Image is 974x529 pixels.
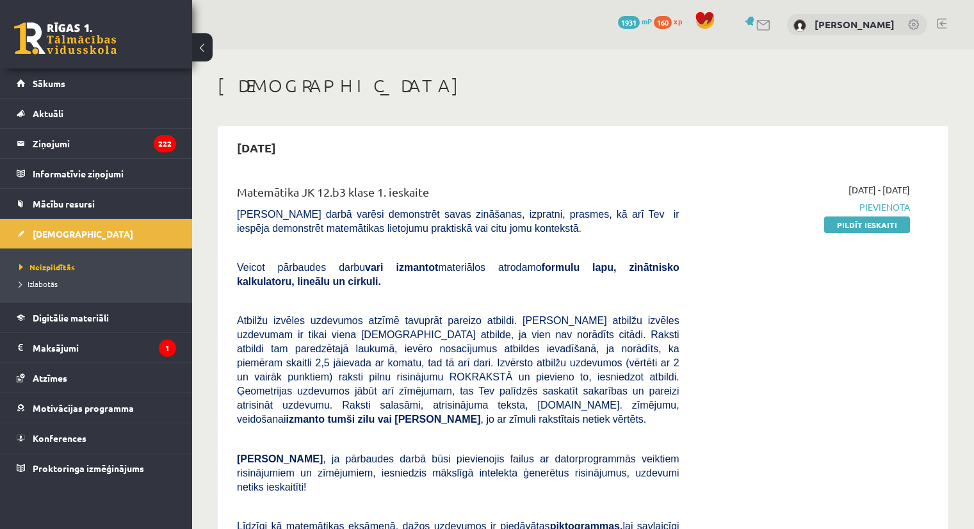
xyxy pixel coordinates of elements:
[815,18,895,31] a: [PERSON_NAME]
[19,278,179,289] a: Izlabotās
[33,159,176,188] legend: Informatīvie ziņojumi
[618,16,640,29] span: 1931
[218,75,948,97] h1: [DEMOGRAPHIC_DATA]
[19,262,75,272] span: Neizpildītās
[17,99,176,128] a: Aktuāli
[33,108,63,119] span: Aktuāli
[848,183,910,197] span: [DATE] - [DATE]
[793,19,806,32] img: Alise Strēlniece
[642,16,652,26] span: mP
[237,453,323,464] span: [PERSON_NAME]
[17,219,176,248] a: [DEMOGRAPHIC_DATA]
[33,312,109,323] span: Digitālie materiāli
[237,315,679,425] span: Atbilžu izvēles uzdevumos atzīmē tavuprāt pareizo atbildi. [PERSON_NAME] atbilžu izvēles uzdevuma...
[824,216,910,233] a: Pildīt ieskaiti
[699,200,910,214] span: Pievienota
[159,339,176,357] i: 1
[17,363,176,393] a: Atzīmes
[17,453,176,483] a: Proktoringa izmēģinājums
[33,432,86,444] span: Konferences
[237,209,679,234] span: [PERSON_NAME] darbā varēsi demonstrēt savas zināšanas, izpratni, prasmes, kā arī Tev ir iespēja d...
[237,453,679,492] span: , ja pārbaudes darbā būsi pievienojis failus ar datorprogrammās veiktiem risinājumiem un zīmējumi...
[33,402,134,414] span: Motivācijas programma
[365,262,438,273] b: vari izmantot
[17,159,176,188] a: Informatīvie ziņojumi
[224,133,289,163] h2: [DATE]
[33,198,95,209] span: Mācību resursi
[237,183,679,207] div: Matemātika JK 12.b3 klase 1. ieskaite
[618,16,652,26] a: 1931 mP
[33,462,144,474] span: Proktoringa izmēģinājums
[17,129,176,158] a: Ziņojumi222
[674,16,682,26] span: xp
[17,69,176,98] a: Sākums
[286,414,325,425] b: izmanto
[654,16,672,29] span: 160
[17,423,176,453] a: Konferences
[33,372,67,384] span: Atzīmes
[33,333,176,362] legend: Maksājumi
[17,189,176,218] a: Mācību resursi
[327,414,480,425] b: tumši zilu vai [PERSON_NAME]
[33,228,133,240] span: [DEMOGRAPHIC_DATA]
[237,262,679,287] span: Veicot pārbaudes darbu materiālos atrodamo
[14,22,117,54] a: Rīgas 1. Tālmācības vidusskola
[237,262,679,287] b: formulu lapu, zinātnisko kalkulatoru, lineālu un cirkuli.
[19,261,179,273] a: Neizpildītās
[19,279,58,289] span: Izlabotās
[17,333,176,362] a: Maksājumi1
[33,129,176,158] legend: Ziņojumi
[33,77,65,89] span: Sākums
[17,303,176,332] a: Digitālie materiāli
[654,16,688,26] a: 160 xp
[17,393,176,423] a: Motivācijas programma
[154,135,176,152] i: 222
